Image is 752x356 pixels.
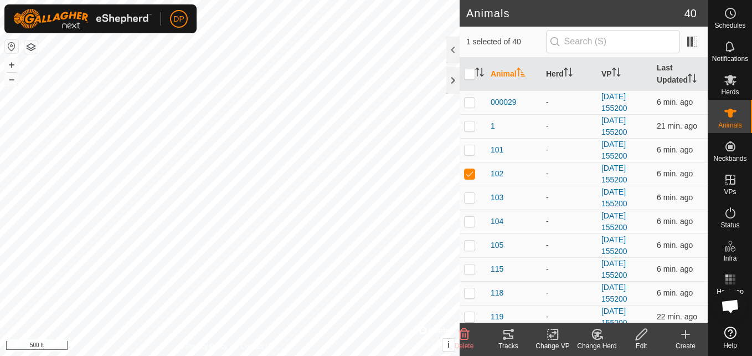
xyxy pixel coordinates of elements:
div: - [546,240,593,251]
button: Map Layers [24,40,38,54]
a: [DATE] 155200 [601,164,627,184]
div: - [546,168,593,180]
div: Create [663,341,708,351]
div: - [546,287,593,299]
span: Notifications [712,55,748,62]
span: Sep 12, 2025, 8:08 AM [657,121,697,130]
th: Last Updated [652,58,708,91]
th: Animal [486,58,542,91]
span: 1 [491,120,495,132]
div: Change Herd [575,341,619,351]
span: 104 [491,216,503,227]
span: Schedules [714,22,745,29]
span: Neckbands [713,155,746,162]
h2: Animals [466,7,684,20]
div: Edit [619,341,663,351]
span: Sep 12, 2025, 8:08 AM [657,312,697,321]
span: 105 [491,240,503,251]
div: - [546,96,593,108]
span: Sep 12, 2025, 8:23 AM [657,193,693,202]
div: - [546,263,593,275]
div: Open chat [714,289,747,323]
a: [DATE] 155200 [601,307,627,327]
div: - [546,311,593,323]
button: Reset Map [5,40,18,53]
span: Animals [718,122,742,129]
div: - [546,144,593,156]
span: Help [723,342,737,349]
span: Sep 12, 2025, 8:23 AM [657,265,693,273]
th: Herd [542,58,597,91]
input: Search (S) [546,30,680,53]
div: - [546,120,593,132]
a: [DATE] 155200 [601,283,627,303]
a: [DATE] 155200 [601,235,627,256]
a: [DATE] 155200 [601,140,627,160]
a: [DATE] 155200 [601,92,627,113]
span: Sep 12, 2025, 8:23 AM [657,145,693,154]
p-sorticon: Activate to sort [688,75,697,84]
span: 118 [491,287,503,299]
div: - [546,216,593,227]
span: Sep 12, 2025, 8:23 AM [657,98,693,106]
button: + [5,58,18,72]
span: Infra [723,255,736,262]
span: 40 [684,5,697,22]
a: [DATE] 155200 [601,211,627,232]
span: 000029 [491,96,517,108]
p-sorticon: Activate to sort [475,69,484,78]
span: VPs [724,189,736,195]
img: Gallagher Logo [13,9,152,29]
span: DP [173,13,184,25]
p-sorticon: Activate to sort [564,69,573,78]
a: [DATE] 155200 [601,116,627,136]
span: Delete [455,342,474,350]
th: VP [597,58,652,91]
span: 102 [491,168,503,180]
span: Sep 12, 2025, 8:23 AM [657,241,693,250]
span: i [447,340,450,349]
a: Help [708,322,752,353]
span: Herds [721,89,739,95]
a: [DATE] 155200 [601,187,627,208]
p-sorticon: Activate to sort [612,69,621,78]
a: Contact Us [241,342,274,352]
span: Sep 12, 2025, 8:23 AM [657,288,693,297]
div: Tracks [486,341,530,351]
span: 119 [491,311,503,323]
span: Status [720,222,739,228]
button: i [442,339,455,351]
p-sorticon: Activate to sort [517,69,526,78]
span: Heatmap [717,288,744,295]
span: 1 selected of 40 [466,36,546,48]
div: - [546,192,593,204]
span: Sep 12, 2025, 8:23 AM [657,169,693,178]
span: Sep 12, 2025, 8:23 AM [657,217,693,226]
a: [DATE] 155200 [601,259,627,279]
span: 115 [491,263,503,275]
span: 103 [491,192,503,204]
a: Privacy Policy [186,342,228,352]
span: 101 [491,144,503,156]
button: – [5,73,18,86]
div: Change VP [530,341,575,351]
